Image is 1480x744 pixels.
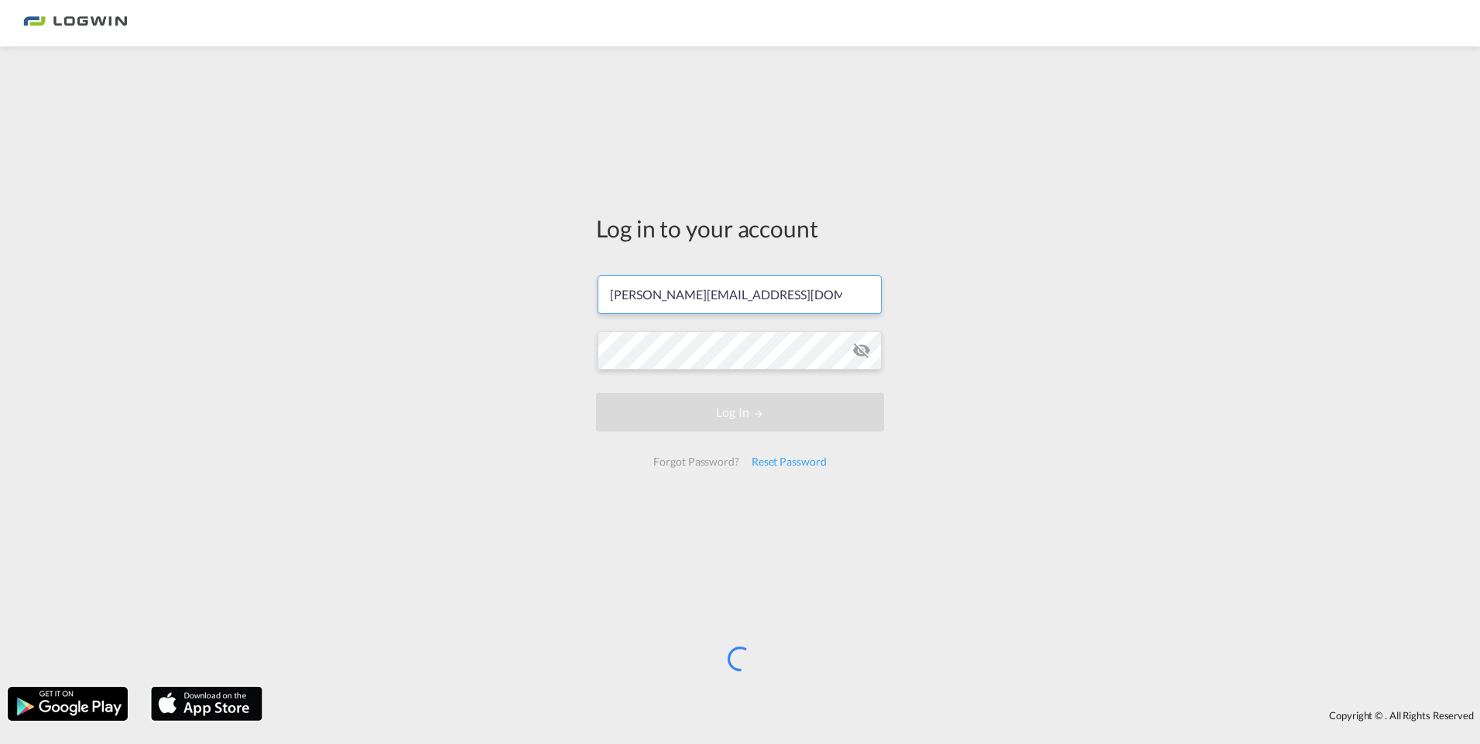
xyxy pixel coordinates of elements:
[596,393,884,432] button: LOGIN
[647,448,745,476] div: Forgot Password?
[270,702,1480,729] div: Copyright © . All Rights Reserved
[598,275,882,314] input: Enter email/phone number
[6,685,129,722] img: google.png
[596,212,884,244] div: Log in to your account
[23,6,128,41] img: bc73a0e0d8c111efacd525e4c8ad7d32.png
[852,341,871,360] md-icon: icon-eye-off
[149,685,264,722] img: apple.png
[745,448,833,476] div: Reset Password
